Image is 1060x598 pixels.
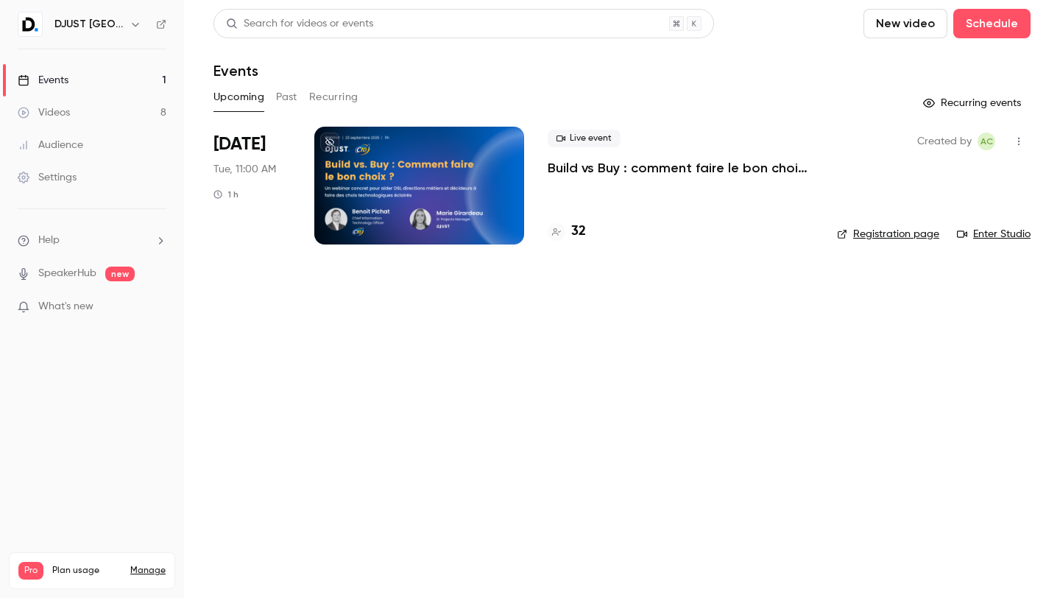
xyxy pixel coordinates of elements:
[213,162,276,177] span: Tue, 11:00 AM
[18,170,77,185] div: Settings
[18,13,42,36] img: DJUST France
[548,130,621,147] span: Live event
[916,91,1031,115] button: Recurring events
[957,227,1031,242] a: Enter Studio
[837,227,939,242] a: Registration page
[213,133,266,156] span: [DATE]
[149,300,166,314] iframe: Noticeable Trigger
[213,127,291,245] div: Sep 23 Tue, 11:00 AM (Europe/Paris)
[548,222,586,242] a: 32
[917,133,972,150] span: Created by
[18,73,68,88] div: Events
[18,138,83,152] div: Audience
[213,189,239,200] div: 1 h
[978,133,995,150] span: Aubéry Chauvin
[105,267,135,281] span: new
[981,133,993,150] span: AC
[38,266,96,281] a: SpeakerHub
[213,62,258,80] h1: Events
[863,9,947,38] button: New video
[38,233,60,248] span: Help
[213,85,264,109] button: Upcoming
[953,9,1031,38] button: Schedule
[52,565,121,577] span: Plan usage
[18,562,43,580] span: Pro
[38,299,93,314] span: What's new
[130,565,166,577] a: Manage
[548,159,813,177] a: Build vs Buy : comment faire le bon choix ?
[276,85,297,109] button: Past
[18,105,70,120] div: Videos
[54,17,124,32] h6: DJUST [GEOGRAPHIC_DATA]
[226,16,373,32] div: Search for videos or events
[18,233,166,248] li: help-dropdown-opener
[309,85,358,109] button: Recurring
[571,222,586,242] h4: 32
